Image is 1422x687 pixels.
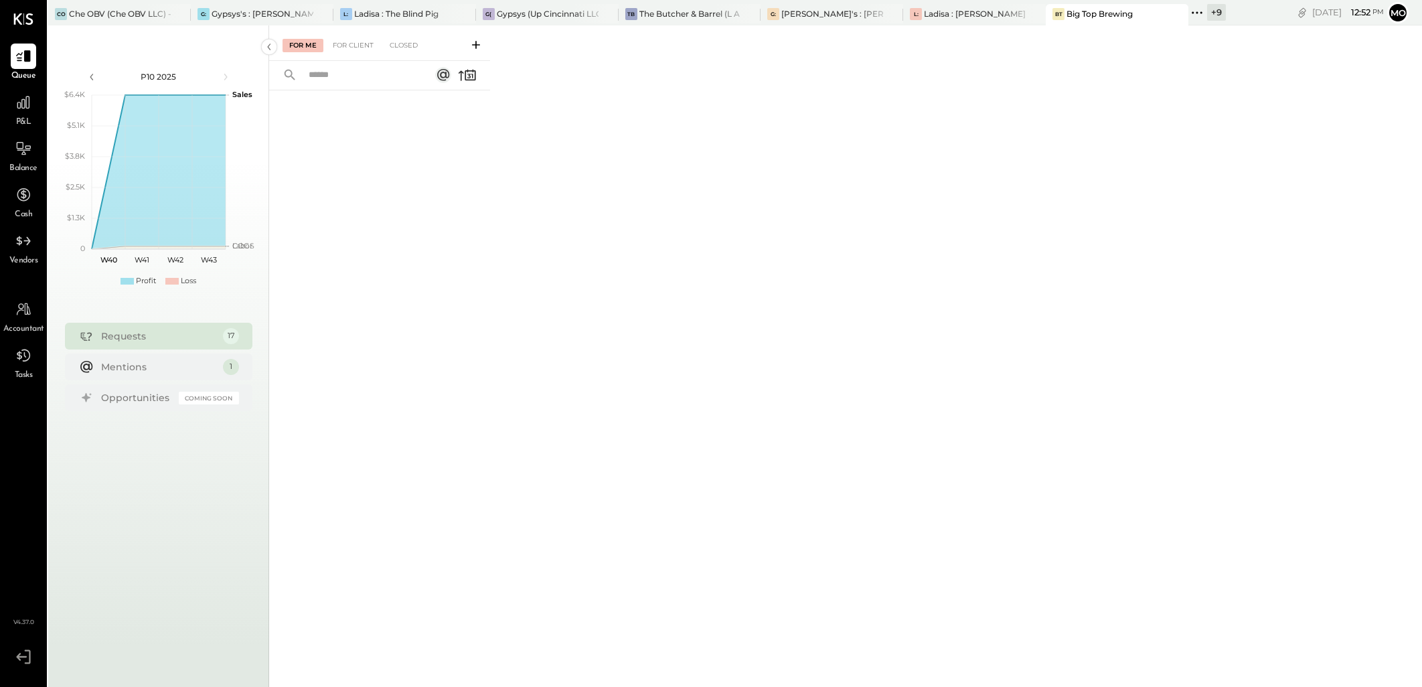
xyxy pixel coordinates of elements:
[101,391,172,404] div: Opportunities
[340,8,352,20] div: L:
[69,8,171,19] div: Che OBV (Che OBV LLC) - Ignite
[136,276,156,287] div: Profit
[67,121,85,130] text: $5.1K
[1,182,46,221] a: Cash
[326,39,380,52] div: For Client
[201,255,217,264] text: W43
[101,360,216,374] div: Mentions
[9,255,38,267] span: Vendors
[16,117,31,129] span: P&L
[102,71,216,82] div: P10 2025
[1,136,46,175] a: Balance
[9,163,37,175] span: Balance
[767,8,779,20] div: G:
[15,370,33,382] span: Tasks
[66,182,85,192] text: $2.5K
[924,8,1026,19] div: Ladisa : [PERSON_NAME] in the Alley
[135,255,149,264] text: W41
[1295,5,1309,19] div: copy link
[354,8,439,19] div: Ladisa : The Blind Pig
[179,392,239,404] div: Coming Soon
[1207,4,1226,21] div: + 9
[232,241,252,250] text: Labor
[64,90,85,99] text: $6.4K
[1052,8,1064,20] div: BT
[1312,6,1384,19] div: [DATE]
[212,8,313,19] div: Gypsys's : [PERSON_NAME] on the levee
[1,343,46,382] a: Tasks
[639,8,741,19] div: The Butcher & Barrel (L Argento LLC) - [GEOGRAPHIC_DATA]
[197,8,210,20] div: G:
[101,329,216,343] div: Requests
[483,8,495,20] div: G(
[497,8,599,19] div: Gypsys (Up Cincinnati LLC) - Ignite
[625,8,637,20] div: TB
[55,8,67,20] div: CO
[1,44,46,82] a: Queue
[3,323,44,335] span: Accountant
[181,276,196,287] div: Loss
[100,255,116,264] text: W40
[11,70,36,82] span: Queue
[1,297,46,335] a: Accountant
[15,209,32,221] span: Cash
[1,228,46,267] a: Vendors
[232,90,252,99] text: Sales
[1387,2,1409,23] button: Mo
[1,90,46,129] a: P&L
[223,328,239,344] div: 17
[1066,8,1133,19] div: Big Top Brewing
[65,151,85,161] text: $3.8K
[167,255,183,264] text: W42
[223,359,239,375] div: 1
[283,39,323,52] div: For Me
[781,8,883,19] div: [PERSON_NAME]'s : [PERSON_NAME]'s
[67,213,85,222] text: $1.3K
[80,244,85,253] text: 0
[383,39,424,52] div: Closed
[910,8,922,20] div: L:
